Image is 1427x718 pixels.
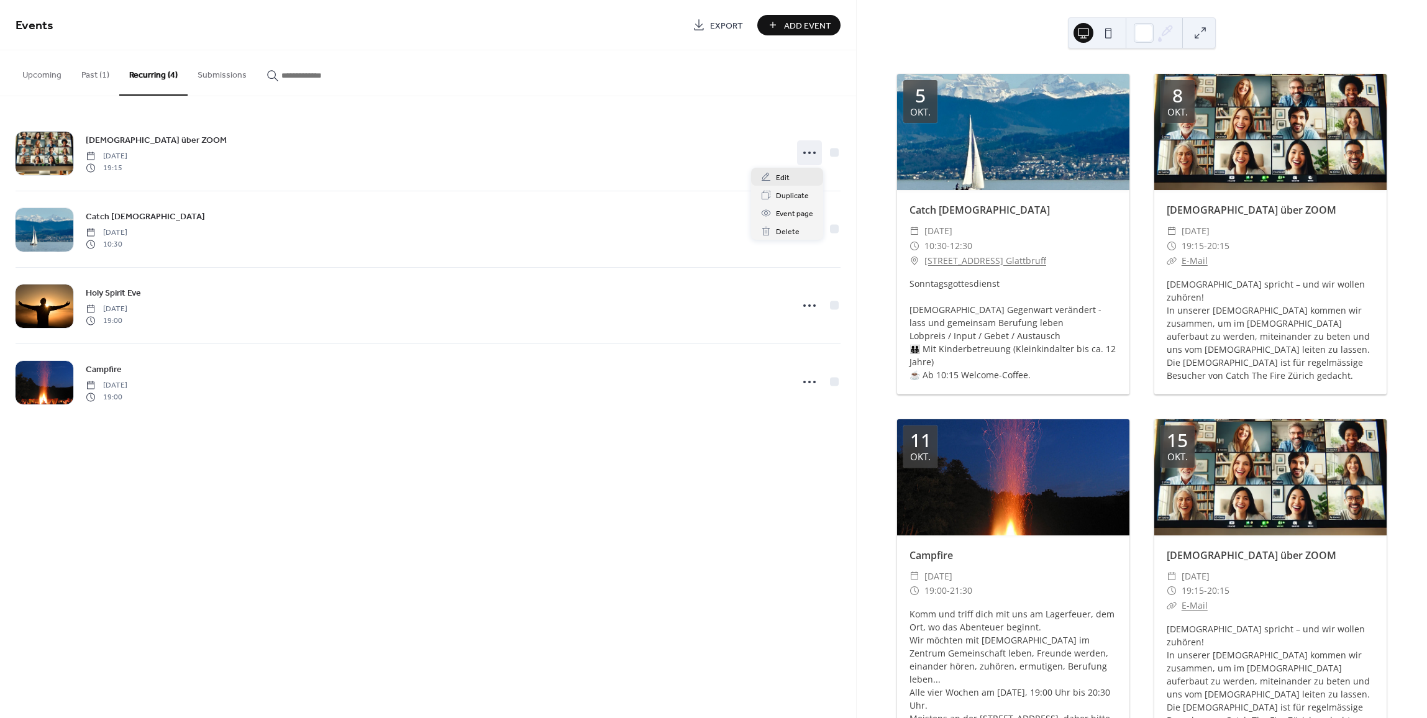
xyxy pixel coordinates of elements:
span: [DATE] [1182,224,1210,239]
span: 19:00 [924,583,947,598]
span: - [947,239,950,253]
div: [DEMOGRAPHIC_DATA] spricht – und wir wollen zuhören! In unserer [DEMOGRAPHIC_DATA] kommen wir zus... [1154,278,1387,382]
span: 19:15 [1182,583,1204,598]
span: 20:15 [1207,239,1229,253]
div: Okt. [910,452,931,461]
span: [DATE] [86,227,127,239]
div: Catch [DEMOGRAPHIC_DATA] [897,202,1129,217]
span: - [947,583,950,598]
span: Campfire [86,363,122,376]
span: 19:00 [86,315,127,326]
span: [DATE] [924,569,952,584]
div: ​ [910,569,919,584]
button: Add Event [757,15,841,35]
span: 10:30 [86,239,127,250]
span: 20:15 [1207,583,1229,598]
button: Recurring (4) [119,50,188,96]
button: Past (1) [71,50,119,94]
span: Delete [776,225,800,239]
div: Sonntagsgottesdienst [DEMOGRAPHIC_DATA] Gegenwart verändert - lass und gemeinsam Berufung leben L... [897,277,1129,381]
div: ​ [910,239,919,253]
button: Upcoming [12,50,71,94]
span: [DATE] [1182,569,1210,584]
div: 15 [1167,431,1188,450]
a: Export [683,15,752,35]
span: Events [16,14,53,38]
span: 19:00 [86,391,127,402]
span: [DATE] [86,151,127,162]
a: [DEMOGRAPHIC_DATA] über ZOOM [1167,548,1336,562]
div: ​ [1167,569,1177,584]
div: 5 [915,86,926,105]
div: Okt. [1167,452,1188,461]
div: ​ [1167,239,1177,253]
span: 19:15 [1182,239,1204,253]
span: 10:30 [924,239,947,253]
div: Okt. [910,107,931,117]
button: Submissions [188,50,257,94]
a: [DEMOGRAPHIC_DATA] über ZOOM [86,133,227,147]
div: ​ [910,224,919,239]
span: [DATE] [924,224,952,239]
span: - [1204,239,1207,253]
span: Catch [DEMOGRAPHIC_DATA] [86,211,205,224]
span: Event page [776,207,813,220]
span: - [1204,583,1207,598]
div: ​ [910,583,919,598]
div: Campfire [897,548,1129,563]
div: Okt. [1167,107,1188,117]
div: ​ [1167,253,1177,268]
a: Holy Spirit Eve [86,286,141,300]
span: 21:30 [950,583,972,598]
span: Add Event [784,19,831,32]
a: [DEMOGRAPHIC_DATA] über ZOOM [1167,203,1336,217]
span: Export [710,19,743,32]
span: 12:30 [950,239,972,253]
div: 8 [1172,86,1183,105]
span: [DATE] [86,304,127,315]
a: E-Mail [1182,255,1208,266]
a: Campfire [86,362,122,376]
a: [STREET_ADDRESS] Glattbruff [924,253,1046,268]
div: ​ [910,253,919,268]
div: ​ [1167,583,1177,598]
span: Holy Spirit Eve [86,287,141,300]
a: E-Mail [1182,599,1208,611]
span: [DEMOGRAPHIC_DATA] über ZOOM [86,134,227,147]
span: 19:15 [86,162,127,173]
div: 11 [910,431,931,450]
span: Edit [776,171,790,184]
div: ​ [1167,224,1177,239]
a: Catch [DEMOGRAPHIC_DATA] [86,209,205,224]
span: Duplicate [776,189,809,202]
div: ​ [1167,598,1177,613]
span: [DATE] [86,380,127,391]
